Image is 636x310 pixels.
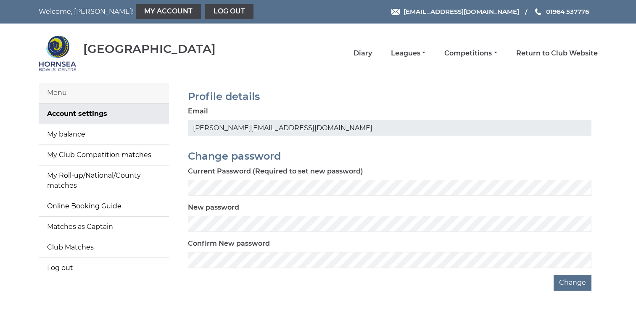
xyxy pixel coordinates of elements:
nav: Welcome, [PERSON_NAME]! [39,4,264,19]
a: Return to Club Website [516,49,598,58]
a: Log out [205,4,253,19]
a: Email [EMAIL_ADDRESS][DOMAIN_NAME] [391,7,519,16]
img: Hornsea Bowls Centre [39,34,77,72]
label: Current Password (Required to set new password) [188,166,363,176]
span: 01964 537776 [546,8,589,16]
a: My Account [136,4,201,19]
span: [EMAIL_ADDRESS][DOMAIN_NAME] [404,8,519,16]
img: Phone us [535,8,541,15]
h2: Profile details [188,91,591,102]
img: Email [391,9,400,15]
a: Log out [39,258,169,278]
div: [GEOGRAPHIC_DATA] [83,42,216,55]
label: New password [188,202,239,213]
a: Leagues [391,49,425,58]
label: Email [188,106,208,116]
a: My Roll-up/National/County matches [39,166,169,196]
a: Matches as Captain [39,217,169,237]
label: Confirm New password [188,239,270,249]
a: Phone us 01964 537776 [534,7,589,16]
a: Diary [354,49,372,58]
a: My balance [39,124,169,144]
button: Change [554,275,591,291]
a: Account settings [39,104,169,124]
a: Online Booking Guide [39,196,169,216]
a: Competitions [444,49,497,58]
a: Club Matches [39,237,169,257]
div: Menu [39,83,169,103]
a: My Club Competition matches [39,145,169,165]
h2: Change password [188,151,591,162]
